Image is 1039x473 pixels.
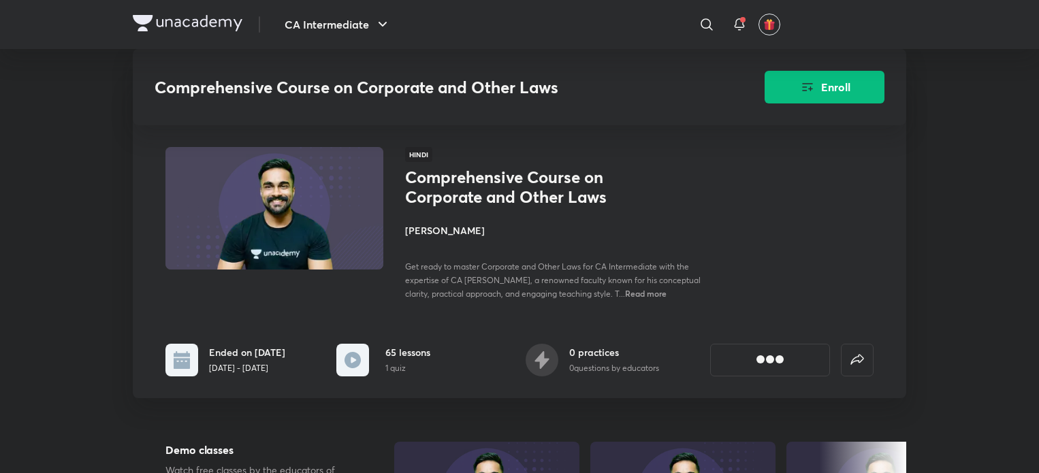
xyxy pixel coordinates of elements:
button: avatar [758,14,780,35]
h5: Demo classes [165,442,351,458]
span: Read more [625,288,667,299]
img: Company Logo [133,15,242,31]
button: false [841,344,874,376]
a: Company Logo [133,15,242,35]
button: [object Object] [710,344,830,376]
h6: 0 practices [569,345,659,359]
h6: Ended on [DATE] [209,345,285,359]
p: 1 quiz [385,362,430,374]
h6: 65 lessons [385,345,430,359]
h1: Comprehensive Course on Corporate and Other Laws [405,167,628,207]
h4: [PERSON_NAME] [405,223,710,238]
span: Get ready to master Corporate and Other Laws for CA Intermediate with the expertise of CA [PERSON... [405,261,701,299]
h3: Comprehensive Course on Corporate and Other Laws [155,78,688,97]
img: avatar [763,18,776,31]
button: Enroll [765,71,884,103]
span: Hindi [405,147,432,162]
img: Thumbnail [163,146,385,271]
button: CA Intermediate [276,11,399,38]
p: 0 questions by educators [569,362,659,374]
p: [DATE] - [DATE] [209,362,285,374]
